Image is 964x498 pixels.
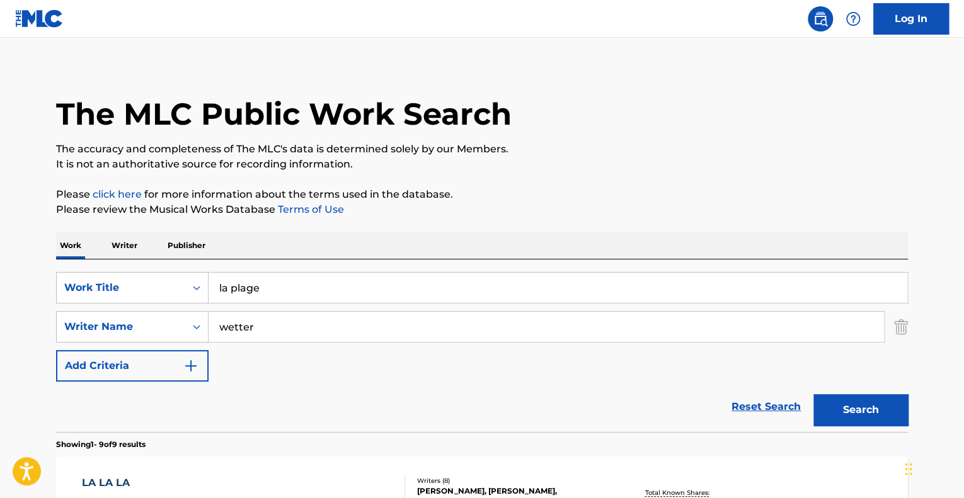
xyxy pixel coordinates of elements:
p: Please review the Musical Works Database [56,202,908,217]
div: Work Title [64,280,178,295]
div: Writers ( 8 ) [417,476,607,485]
a: Terms of Use [275,203,344,215]
img: 9d2ae6d4665cec9f34b9.svg [183,358,198,373]
img: help [846,11,861,26]
a: Reset Search [725,393,807,421]
p: Writer [108,232,141,259]
p: Total Known Shares: [645,488,712,497]
img: search [813,11,828,26]
a: click here [93,188,142,200]
p: It is not an authoritative source for recording information. [56,157,908,172]
p: Work [56,232,85,259]
div: Drag [905,450,912,488]
button: Search [813,394,908,426]
p: Showing 1 - 9 of 9 results [56,439,146,450]
p: Publisher [164,232,209,259]
img: MLC Logo [15,9,64,28]
div: LA LA LA [82,475,193,490]
p: Please for more information about the terms used in the database. [56,187,908,202]
div: Help [841,6,866,31]
button: Add Criteria [56,350,209,382]
h1: The MLC Public Work Search [56,95,512,133]
iframe: Chat Widget [901,438,964,498]
form: Search Form [56,272,908,432]
a: Log In [873,3,949,35]
img: Delete Criterion [894,311,908,342]
a: Public Search [808,6,833,31]
div: Writer Name [64,319,178,334]
p: The accuracy and completeness of The MLC's data is determined solely by our Members. [56,142,908,157]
